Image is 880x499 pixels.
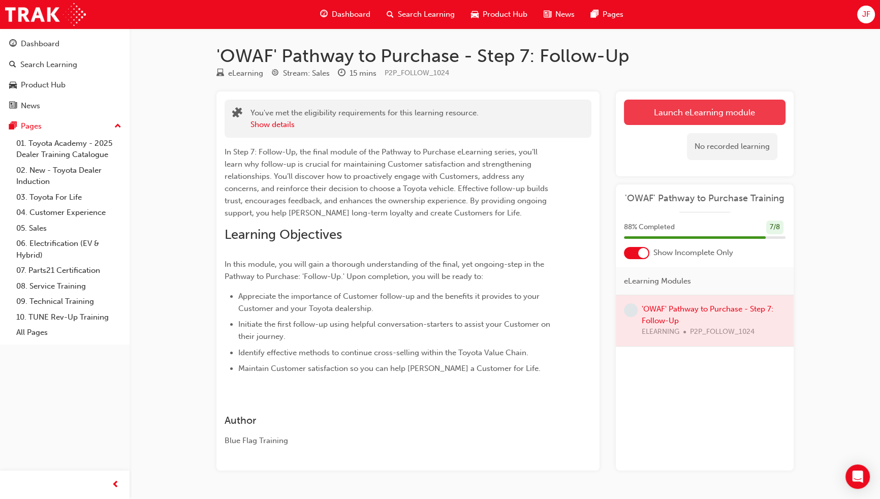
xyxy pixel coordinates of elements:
div: 15 mins [350,68,376,79]
span: Search Learning [398,9,455,20]
span: search-icon [9,60,16,70]
div: Duration [338,67,376,80]
a: 03. Toyota For Life [12,190,125,205]
button: Pages [4,117,125,136]
a: pages-iconPages [583,4,632,25]
span: Learning resource code [385,69,449,77]
button: DashboardSearch LearningProduct HubNews [4,33,125,117]
span: Pages [603,9,623,20]
a: guage-iconDashboard [312,4,379,25]
span: learningRecordVerb_NONE-icon [624,303,638,317]
span: Appreciate the importance of Customer follow-up and the benefits it provides to your Customer and... [238,292,542,313]
img: Trak [5,3,86,26]
span: Show Incomplete Only [653,247,733,259]
a: Search Learning [4,55,125,74]
span: car-icon [471,8,479,21]
span: news-icon [544,8,551,21]
span: search-icon [387,8,394,21]
span: In Step 7: Follow-Up, the final module of the Pathway to Purchase eLearning series, you’ll learn ... [225,147,550,217]
span: up-icon [114,120,121,133]
span: Identify effective methods to continue cross-selling within the Toyota Value Chain. [238,348,528,357]
a: Launch eLearning module [624,100,785,125]
span: JF [862,9,870,20]
span: guage-icon [9,40,17,49]
a: 'OWAF' Pathway to Purchase Training [624,193,785,204]
div: Search Learning [20,59,77,71]
a: 01. Toyota Academy - 2025 Dealer Training Catalogue [12,136,125,163]
a: news-iconNews [536,4,583,25]
a: 08. Service Training [12,278,125,294]
div: Stream: Sales [283,68,330,79]
span: pages-icon [9,122,17,131]
span: Initiate the first follow-up using helpful conversation-starters to assist your Customer on their... [238,320,552,341]
div: Type [216,67,263,80]
a: Dashboard [4,35,125,53]
a: car-iconProduct Hub [463,4,536,25]
h1: 'OWAF' Pathway to Purchase - Step 7: Follow-Up [216,45,794,67]
div: Open Intercom Messenger [845,464,870,489]
span: prev-icon [112,479,119,491]
a: 05. Sales [12,221,125,236]
div: 7 / 8 [766,221,783,234]
a: search-iconSearch Learning [379,4,463,25]
a: 10. TUNE Rev-Up Training [12,309,125,325]
span: guage-icon [320,8,328,21]
button: JF [857,6,875,23]
span: learningResourceType_ELEARNING-icon [216,69,224,78]
span: Learning Objectives [225,227,342,242]
a: 06. Electrification (EV & Hybrid) [12,236,125,263]
div: Pages [21,120,42,132]
a: 07. Parts21 Certification [12,263,125,278]
a: 02. New - Toyota Dealer Induction [12,163,125,190]
span: 88 % Completed [624,222,675,233]
div: Stream [271,67,330,80]
span: puzzle-icon [232,108,242,120]
a: 09. Technical Training [12,294,125,309]
div: eLearning [228,68,263,79]
span: pages-icon [591,8,599,21]
span: clock-icon [338,69,345,78]
div: No recorded learning [687,133,777,160]
div: Product Hub [21,79,66,91]
span: target-icon [271,69,279,78]
span: Dashboard [332,9,370,20]
span: car-icon [9,81,17,90]
div: You've met the eligibility requirements for this learning resource. [250,107,479,130]
span: News [555,9,575,20]
div: Blue Flag Training [225,435,555,447]
span: In this module, you will gain a thorough understanding of the final, yet ongoing-step in the Path... [225,260,546,281]
span: eLearning Modules [624,275,691,287]
div: News [21,100,40,112]
button: Show details [250,119,295,131]
span: Maintain Customer satisfaction so you can help [PERSON_NAME] a Customer for Life. [238,364,541,373]
div: Dashboard [21,38,59,50]
a: News [4,97,125,115]
span: Product Hub [483,9,527,20]
a: Product Hub [4,76,125,95]
a: All Pages [12,325,125,340]
h3: Author [225,415,555,426]
span: news-icon [9,102,17,111]
a: 04. Customer Experience [12,205,125,221]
